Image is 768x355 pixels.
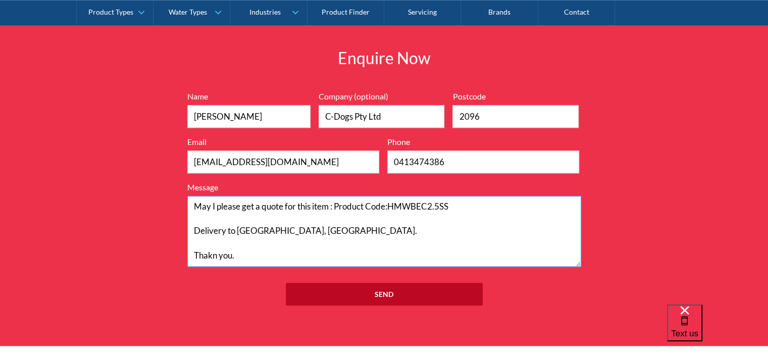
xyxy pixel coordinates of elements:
h2: Enquire Now [238,46,531,70]
label: Message [187,181,581,193]
label: Phone [387,136,579,148]
div: Industries [249,8,280,17]
div: Product Types [88,8,133,17]
input: Send [286,283,483,306]
label: Email [187,136,379,148]
label: Name [187,90,311,103]
div: Water Types [169,8,207,17]
iframe: podium webchat widget bubble [667,305,768,355]
label: Postcode [452,90,579,103]
form: Full Width Form [182,90,586,316]
label: Company (optional) [319,90,445,103]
